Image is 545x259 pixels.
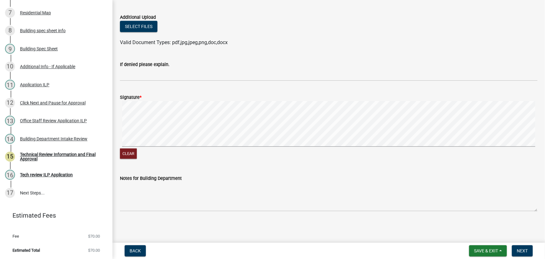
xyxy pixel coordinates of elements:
[20,152,102,161] div: Technical Review Information and Final Approval
[5,98,15,108] div: 12
[120,39,228,45] span: Valid Document Types: pdf,jpg,jpeg,png,doc,docx
[517,248,528,253] span: Next
[88,248,100,252] span: $70.00
[5,8,15,18] div: 7
[120,15,156,20] label: Additional Upload
[20,137,87,141] div: Building Department Intake Review
[20,101,86,105] div: Click Next and Pause for Approval
[5,170,15,180] div: 16
[469,245,507,256] button: Save & Exit
[5,26,15,36] div: 8
[5,44,15,54] div: 9
[20,119,87,123] div: Office Staff Review Application ILP
[20,11,51,15] div: Residential Map
[20,47,58,51] div: Building Spec Sheet
[120,63,170,67] label: If denied please explain.
[5,62,15,72] div: 10
[5,188,15,198] div: 17
[12,248,40,252] span: Estimated Total
[130,248,141,253] span: Back
[5,80,15,90] div: 11
[120,21,157,32] button: Select files
[20,28,66,33] div: Building spec sheet info
[5,134,15,144] div: 14
[120,176,182,181] label: Notes for Building Department
[120,149,137,159] button: Clear
[5,116,15,126] div: 13
[12,234,19,238] span: Fee
[88,234,100,238] span: $70.00
[512,245,533,256] button: Next
[20,64,75,69] div: Additional Info - If Applicable
[5,209,102,222] a: Estimated Fees
[120,95,141,100] label: Signature
[474,248,498,253] span: Save & Exit
[20,83,49,87] div: Application ILP
[125,245,146,256] button: Back
[20,173,73,177] div: Tech review ILP Application
[5,152,15,162] div: 15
